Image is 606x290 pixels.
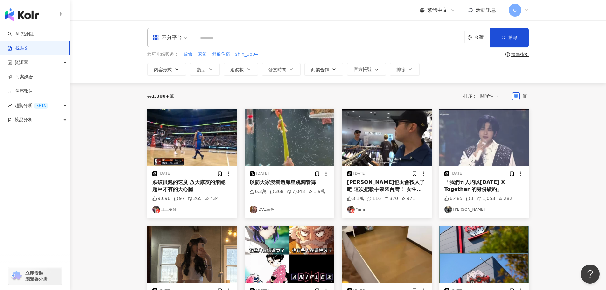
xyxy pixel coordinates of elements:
a: KOL AvatarDVZ朵色 [250,206,329,213]
div: [DATE] [159,171,172,176]
button: 內容形式 [147,63,186,76]
span: 趨勢分析 [15,98,48,113]
div: BETA [34,103,48,109]
button: 商業合作 [304,63,343,76]
span: 類型 [197,67,205,72]
span: 內容形式 [154,67,172,72]
button: 返駕 [198,51,207,58]
div: 9,096 [152,195,171,202]
a: KOL AvatarYumi [347,206,427,213]
span: 資源庫 [15,55,28,70]
img: chrome extension [10,271,23,281]
a: KOL Avatar[PERSON_NAME] [444,206,524,213]
div: 台灣 [474,35,490,40]
a: searchAI 找網紅 [8,31,34,37]
button: 放會 [183,51,193,58]
img: logo [5,8,39,21]
span: 追蹤數 [230,67,244,72]
button: shin_0604 [235,51,259,58]
a: chrome extension立即安裝 瀏覽器外掛 [8,267,62,285]
div: 1,053 [477,195,495,202]
img: post-image [439,109,529,166]
div: 7,048 [287,188,305,195]
button: 排除 [390,63,420,76]
div: 116 [367,195,381,202]
div: [DATE] [353,171,366,176]
span: shin_0604 [235,51,258,58]
div: 排序： [463,91,503,101]
span: 關聯性 [480,91,499,101]
div: 265 [188,195,202,202]
div: 3.1萬 [347,195,364,202]
div: 6,485 [444,195,463,202]
a: 找貼文 [8,45,29,52]
img: post-image [342,109,432,166]
img: post-image [245,226,334,283]
span: 排除 [396,67,405,72]
div: 「我們五人均以[DATE] X Together 的身份續約」 [444,179,524,193]
span: 活動訊息 [476,7,496,13]
span: 發文時間 [268,67,286,72]
span: 立即安裝 瀏覽器外掛 [25,270,48,282]
span: appstore [153,34,159,41]
a: 洞察報告 [8,88,33,95]
span: 官方帳號 [354,67,372,72]
img: KOL Avatar [152,206,160,213]
span: environment [467,35,472,40]
img: KOL Avatar [444,206,452,213]
div: 97 [174,195,185,202]
div: 不分平台 [153,32,182,43]
div: 共 筆 [147,94,174,99]
div: [DATE] [451,171,464,176]
img: post-image [147,109,237,166]
div: 1 [466,195,474,202]
iframe: Help Scout Beacon - Open [581,265,600,284]
div: 6.3萬 [250,188,267,195]
img: KOL Avatar [250,206,257,213]
span: rise [8,103,12,108]
button: 發文時間 [262,63,301,76]
div: 1.9萬 [308,188,325,195]
button: 類型 [190,63,220,76]
span: 競品分析 [15,113,32,127]
img: KOL Avatar [347,206,355,213]
span: 放會 [184,51,192,58]
a: 商案媒合 [8,74,33,80]
div: 搜尋指引 [511,52,529,57]
span: 1,000+ [152,94,170,99]
div: 282 [498,195,512,202]
span: 搜尋 [508,35,517,40]
div: 434 [205,195,219,202]
button: 追蹤數 [224,63,258,76]
img: post-image [342,226,432,283]
span: 您可能感興趣： [147,51,178,58]
div: 971 [401,195,415,202]
img: post-image [245,109,334,166]
div: 跌破眼鏡的速度 放大隊友的潛能 超巨才有的大心臟 [152,179,232,193]
button: 官方帳號 [347,63,386,76]
img: post-image [439,226,529,283]
div: 370 [384,195,398,202]
span: 繁體中文 [427,7,448,14]
span: question-circle [505,52,510,57]
a: KOL Avatar土土藥師 [152,206,232,213]
span: 商業合作 [311,67,329,72]
img: post-image [147,226,237,283]
div: 368 [270,188,284,195]
div: [DATE] [256,171,269,176]
div: 以防大家沒看過海星跳鋼管舞 [250,179,329,186]
div: [PERSON_NAME]也太會找人了吧 這次把歌手帶來台灣！ 女生拍起來有不一樣的感覺 一直shopping超可愛😂 而且這段有夠誇張 就這麼剛好店家在放[PERSON_NAME]的歌！這集好... [347,179,427,193]
button: 搜尋 [490,28,529,47]
span: Q [513,7,517,14]
button: 舒服住宿 [212,51,230,58]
